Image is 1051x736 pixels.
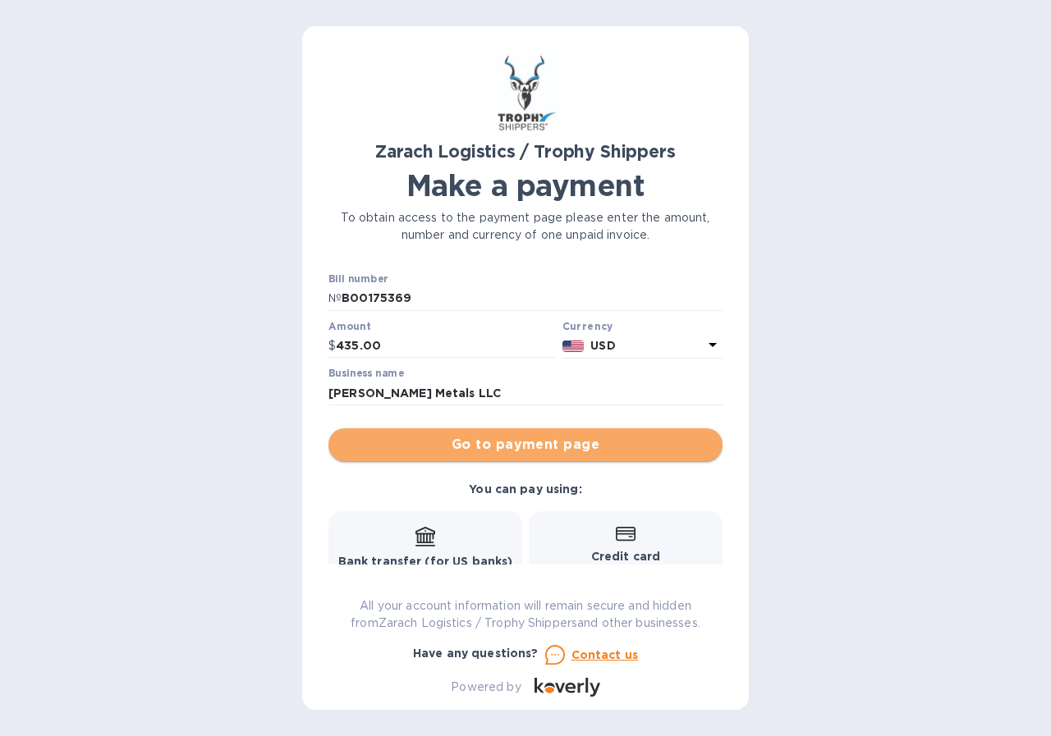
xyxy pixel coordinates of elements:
label: Amount [328,322,370,331]
b: USD [590,339,615,352]
p: Powered by [451,679,521,696]
label: Bill number [328,275,388,285]
input: Enter business name [328,381,723,405]
b: Zarach Logistics / Trophy Shippers [375,141,675,162]
b: You can pay using: [469,482,581,496]
u: Contact us [571,648,639,661]
b: Bank transfer (for US banks) [338,555,513,568]
p: All your account information will remain secure and hidden from Zarach Logistics / Trophy Shipper... [328,597,723,632]
h1: Make a payment [328,168,723,203]
input: Enter bill number [342,286,723,311]
p: $ [328,337,336,354]
p: № [328,290,342,307]
p: To obtain access to the payment page please enter the amount, number and currency of one unpaid i... [328,209,723,244]
b: Have any questions? [413,647,539,660]
span: Go to payment page [342,435,709,455]
img: USD [562,341,585,352]
label: Business name [328,369,404,379]
b: Credit card [591,550,660,563]
button: Go to payment page [328,428,723,461]
b: Currency [562,320,613,332]
input: 0.00 [336,334,556,359]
